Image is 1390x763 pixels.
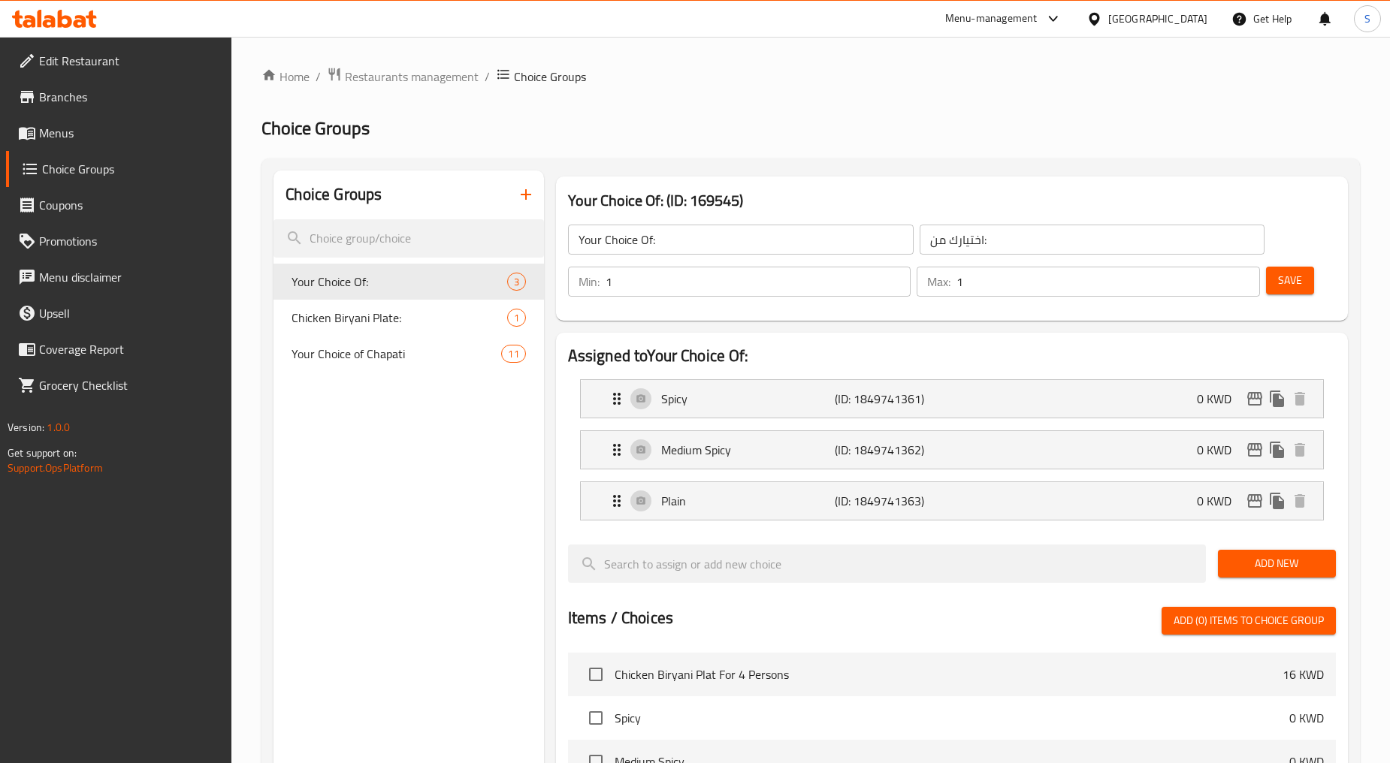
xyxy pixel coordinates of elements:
span: Choice Groups [42,160,220,178]
button: delete [1289,388,1311,410]
a: Restaurants management [327,67,479,86]
p: Max: [927,273,950,291]
input: search [273,219,543,258]
p: 16 KWD [1283,665,1324,683]
p: 0 KWD [1197,390,1243,408]
button: edit [1243,490,1266,512]
div: Expand [581,431,1323,469]
div: Choices [501,345,525,363]
h2: Assigned to Your Choice Of: [568,345,1336,367]
button: delete [1289,439,1311,461]
p: 0 KWD [1197,441,1243,459]
h2: Items / Choices [568,607,673,629]
div: Your Choice of Chapati11 [273,336,543,372]
span: Version: [8,418,44,437]
p: Plain [661,492,835,510]
div: [GEOGRAPHIC_DATA] [1108,11,1207,27]
span: Coupons [39,196,220,214]
a: Coupons [6,187,232,223]
li: / [316,68,321,86]
p: 0 KWD [1289,709,1324,727]
button: edit [1243,388,1266,410]
a: Menus [6,115,232,151]
h2: Choice Groups [286,183,382,206]
button: edit [1243,439,1266,461]
span: Choice Groups [261,111,370,145]
li: Expand [568,424,1336,475]
li: Expand [568,373,1336,424]
h3: Your Choice Of: (ID: 169545) [568,188,1336,213]
button: duplicate [1266,439,1289,461]
li: Expand [568,475,1336,526]
span: S [1364,11,1370,27]
div: Menu-management [945,10,1038,28]
input: search [568,544,1206,583]
a: Branches [6,79,232,115]
p: (ID: 1849741363) [835,492,950,510]
button: Add New [1218,550,1336,578]
a: Choice Groups [6,151,232,187]
span: Edit Restaurant [39,52,220,70]
a: Grocery Checklist [6,367,232,403]
a: Promotions [6,223,232,259]
p: Spicy [661,390,835,408]
div: Expand [581,482,1323,520]
span: Promotions [39,232,220,250]
p: Min: [579,273,600,291]
button: duplicate [1266,388,1289,410]
span: Spicy [615,709,1289,727]
div: Expand [581,380,1323,418]
span: Select choice [580,702,612,734]
div: Chicken Biryani Plate:1 [273,300,543,336]
a: Upsell [6,295,232,331]
a: Coverage Report [6,331,232,367]
span: Grocery Checklist [39,376,220,394]
a: Home [261,68,310,86]
span: 1 [508,311,525,325]
li: / [485,68,490,86]
a: Menu disclaimer [6,259,232,295]
div: Choices [507,309,526,327]
p: Medium Spicy [661,441,835,459]
div: Your Choice Of:3 [273,264,543,300]
p: (ID: 1849741361) [835,390,950,408]
p: (ID: 1849741362) [835,441,950,459]
span: Choice Groups [514,68,586,86]
span: Your Choice Of: [292,273,506,291]
button: Save [1266,267,1314,294]
span: Add New [1230,554,1324,573]
span: Get support on: [8,443,77,463]
span: Your Choice of Chapati [292,345,501,363]
a: Support.OpsPlatform [8,458,103,478]
span: 11 [502,347,524,361]
span: Menu disclaimer [39,268,220,286]
span: 3 [508,275,525,289]
span: Coverage Report [39,340,220,358]
span: Menus [39,124,220,142]
span: Select choice [580,659,612,690]
button: Add (0) items to choice group [1162,607,1336,635]
span: Branches [39,88,220,106]
p: 0 KWD [1197,492,1243,510]
span: Chicken Biryani Plate: [292,309,506,327]
span: Chicken Biryani Plat For 4 Persons [615,665,1283,683]
span: Restaurants management [345,68,479,86]
button: duplicate [1266,490,1289,512]
span: Save [1278,271,1302,290]
a: Edit Restaurant [6,43,232,79]
div: Choices [507,273,526,291]
span: Add (0) items to choice group [1174,611,1324,630]
span: Upsell [39,304,220,322]
nav: breadcrumb [261,67,1360,86]
span: 1.0.0 [47,418,70,437]
button: delete [1289,490,1311,512]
